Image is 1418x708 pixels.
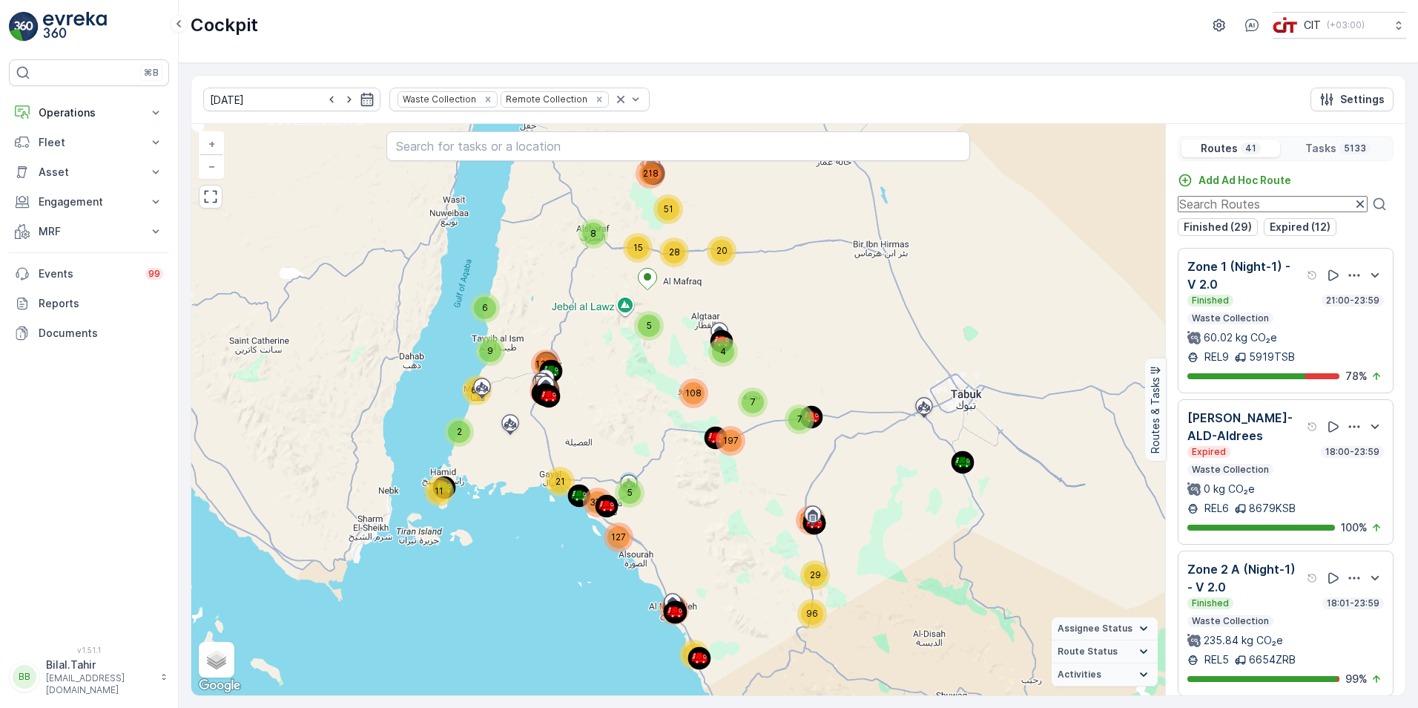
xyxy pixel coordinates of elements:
[1190,464,1270,476] p: Waste Collection
[203,88,380,111] input: dd/mm/yyyy
[39,326,163,341] p: Documents
[9,12,39,42] img: logo
[46,672,153,696] p: [EMAIL_ADDRESS][DOMAIN_NAME]
[9,289,169,318] a: Reports
[1201,141,1238,156] p: Routes
[1198,173,1291,188] p: Add Ad Hoc Route
[1249,652,1296,667] p: 6654ZRB
[636,159,665,189] div: 218
[1190,615,1270,627] p: Waste Collection
[1310,88,1394,111] button: Settings
[796,505,825,535] div: 247
[9,187,169,217] button: Engagement
[530,376,559,406] div: 963
[144,67,159,79] p: ⌘B
[685,387,702,399] span: 108
[716,245,728,256] span: 20
[386,131,971,161] input: Search for tasks or a location
[9,658,169,696] button: BBBilal.Tahir[EMAIL_ADDRESS][DOMAIN_NAME]
[1307,572,1319,584] div: Help Tooltip Icon
[679,378,708,408] div: 108
[9,259,169,289] a: Events99
[679,640,709,669] div: 15
[1190,312,1270,324] p: Waste Collection
[1184,220,1252,235] p: Finished (29)
[647,320,652,331] span: 5
[39,266,136,281] p: Events
[1058,669,1101,681] span: Activities
[643,168,659,179] span: 218
[810,569,821,580] span: 29
[457,426,462,437] span: 2
[1273,12,1406,39] button: CIT(+03:00)
[9,157,169,187] button: Asset
[590,496,606,508] span: 377
[1178,173,1291,188] a: Add Ad Hoc Route
[435,485,443,496] span: 11
[664,203,673,214] span: 51
[1342,142,1368,154] p: 5133
[39,165,139,180] p: Asset
[615,478,644,508] div: 5
[208,137,215,150] span: +
[1201,350,1229,364] p: REL9
[200,155,222,177] a: Zoom Out
[1178,218,1258,236] button: Finished (29)
[633,242,643,253] span: 15
[462,376,492,405] div: 63
[1204,482,1255,496] p: 0 kg CO₂e
[39,296,163,311] p: Reports
[9,217,169,246] button: MRF
[1307,269,1319,281] div: Help Tooltip Icon
[591,94,607,105] div: Remove Remote Collection
[659,237,689,267] div: 28
[708,337,738,367] div: 4
[604,522,633,552] div: 127
[1058,646,1118,658] span: Route Status
[1340,92,1385,107] p: Settings
[1058,623,1132,635] span: Assignee Status
[659,595,689,625] div: 1148
[1249,350,1295,364] p: 5919TSB
[39,224,139,239] p: MRF
[444,417,474,447] div: 2
[797,413,802,425] span: 7
[653,194,683,224] div: 51
[1304,18,1321,33] p: CIT
[195,676,244,695] a: Open this area in Google Maps (opens a new window)
[470,293,500,323] div: 6
[9,646,169,655] span: v 1.51.1
[9,128,169,157] button: Fleet
[723,435,739,446] span: 197
[200,133,222,155] a: Zoom In
[1341,520,1368,535] p: 100 %
[39,135,139,150] p: Fleet
[1201,652,1229,667] p: REL5
[39,105,139,120] p: Operations
[800,560,830,590] div: 29
[555,476,565,487] span: 21
[627,487,633,498] span: 5
[751,396,756,407] span: 7
[535,358,557,370] span: 1345
[148,267,161,281] p: 99
[1052,617,1158,640] summary: Assignee Status
[195,676,244,695] img: Google
[1249,501,1296,516] p: 8679KSB
[1187,560,1304,596] p: Zone 2 A (Night-1) - V 2.0
[1190,597,1230,609] p: Finished
[545,467,575,496] div: 21
[1325,295,1381,307] p: 21:00-23:59
[1324,446,1381,458] p: 18:00-23:59
[9,98,169,128] button: Operations
[1345,369,1368,384] p: 78 %
[1204,633,1283,648] p: 235.84 kg CO₂e
[669,246,680,258] span: 28
[1187,258,1304,293] p: Zone 1 (Night-1) - V 2.0
[1187,409,1304,445] p: [PERSON_NAME]-ALD-Aldrees
[1178,196,1368,212] input: Search Routes
[634,311,664,341] div: 5
[623,233,653,263] div: 15
[9,318,169,348] a: Documents
[482,302,488,313] span: 6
